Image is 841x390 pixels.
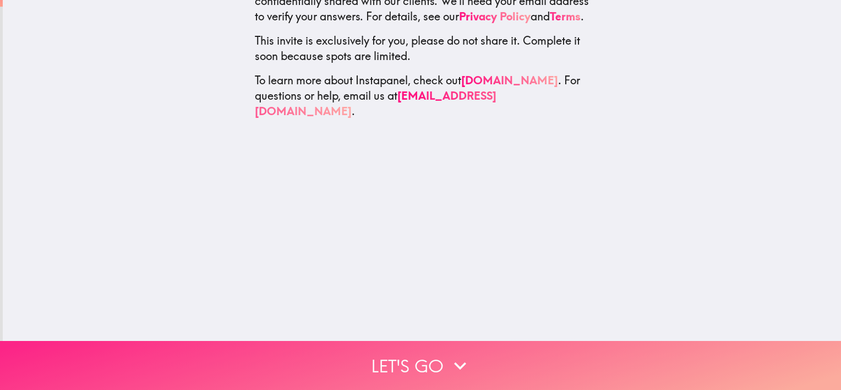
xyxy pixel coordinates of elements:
[255,73,589,119] p: To learn more about Instapanel, check out . For questions or help, email us at .
[550,9,581,23] a: Terms
[255,33,589,64] p: This invite is exclusively for you, please do not share it. Complete it soon because spots are li...
[461,73,558,87] a: [DOMAIN_NAME]
[459,9,531,23] a: Privacy Policy
[255,89,496,118] a: [EMAIL_ADDRESS][DOMAIN_NAME]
